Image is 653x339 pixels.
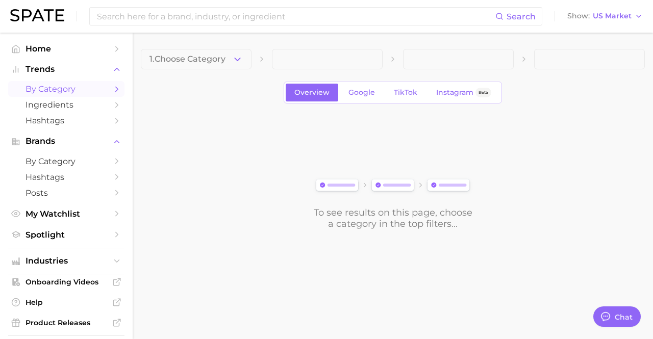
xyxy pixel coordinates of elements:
[26,188,107,198] span: Posts
[507,12,536,21] span: Search
[26,298,107,307] span: Help
[8,153,124,169] a: by Category
[26,318,107,327] span: Product Releases
[8,134,124,149] button: Brands
[8,274,124,290] a: Onboarding Videos
[8,81,124,97] a: by Category
[26,157,107,166] span: by Category
[26,277,107,286] span: Onboarding Videos
[26,84,107,94] span: by Category
[141,49,252,69] button: 1.Choose Category
[8,185,124,201] a: Posts
[394,88,417,97] span: TikTok
[567,13,590,19] span: Show
[8,97,124,113] a: Ingredients
[26,100,107,110] span: Ingredients
[26,44,107,54] span: Home
[8,113,124,128] a: Hashtags
[26,209,107,219] span: My Watchlist
[479,88,488,97] span: Beta
[8,169,124,185] a: Hashtags
[428,84,500,101] a: InstagramBeta
[8,41,124,57] a: Home
[8,62,124,77] button: Trends
[26,230,107,240] span: Spotlight
[385,84,426,101] a: TikTok
[286,84,338,101] a: Overview
[436,88,473,97] span: Instagram
[348,88,375,97] span: Google
[26,65,107,74] span: Trends
[8,227,124,243] a: Spotlight
[313,207,473,229] div: To see results on this page, choose a category in the top filters...
[294,88,330,97] span: Overview
[8,315,124,330] a: Product Releases
[26,137,107,146] span: Brands
[26,172,107,182] span: Hashtags
[313,177,473,195] img: svg%3e
[565,10,645,23] button: ShowUS Market
[96,8,495,25] input: Search here for a brand, industry, or ingredient
[26,256,107,266] span: Industries
[10,9,64,21] img: SPATE
[149,55,225,64] span: 1. Choose Category
[8,295,124,310] a: Help
[340,84,384,101] a: Google
[8,253,124,269] button: Industries
[593,13,632,19] span: US Market
[26,116,107,125] span: Hashtags
[8,206,124,222] a: My Watchlist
